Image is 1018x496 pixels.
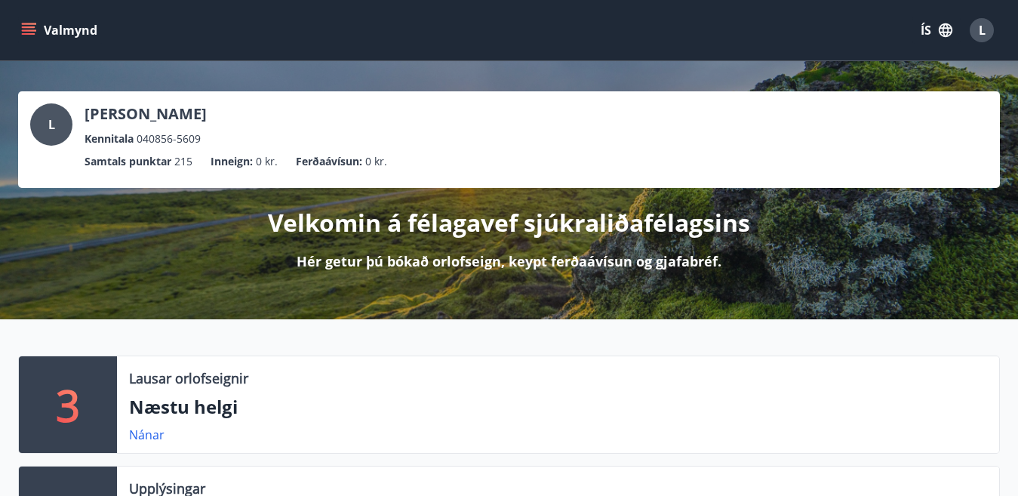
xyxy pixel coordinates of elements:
p: Hér getur þú bókað orlofseign, keypt ferðaávísun og gjafabréf. [297,251,721,271]
p: Samtals punktar [85,153,171,170]
p: Lausar orlofseignir [129,368,248,388]
span: 0 kr. [256,153,278,170]
span: L [48,116,55,133]
span: L [979,22,986,39]
p: Ferðaávísun : [296,153,362,170]
p: Næstu helgi [129,394,987,420]
button: ÍS [912,17,961,44]
a: Nánar [129,427,165,443]
p: [PERSON_NAME] [85,103,207,125]
span: 215 [174,153,192,170]
p: Velkomin á félagavef sjúkraliðafélagsins [268,206,750,239]
p: Kennitala [85,131,134,147]
span: 040856-5609 [137,131,201,147]
button: L [964,12,1000,48]
p: 3 [56,376,80,433]
span: 0 kr. [365,153,387,170]
button: menu [18,17,103,44]
p: Inneign : [211,153,253,170]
